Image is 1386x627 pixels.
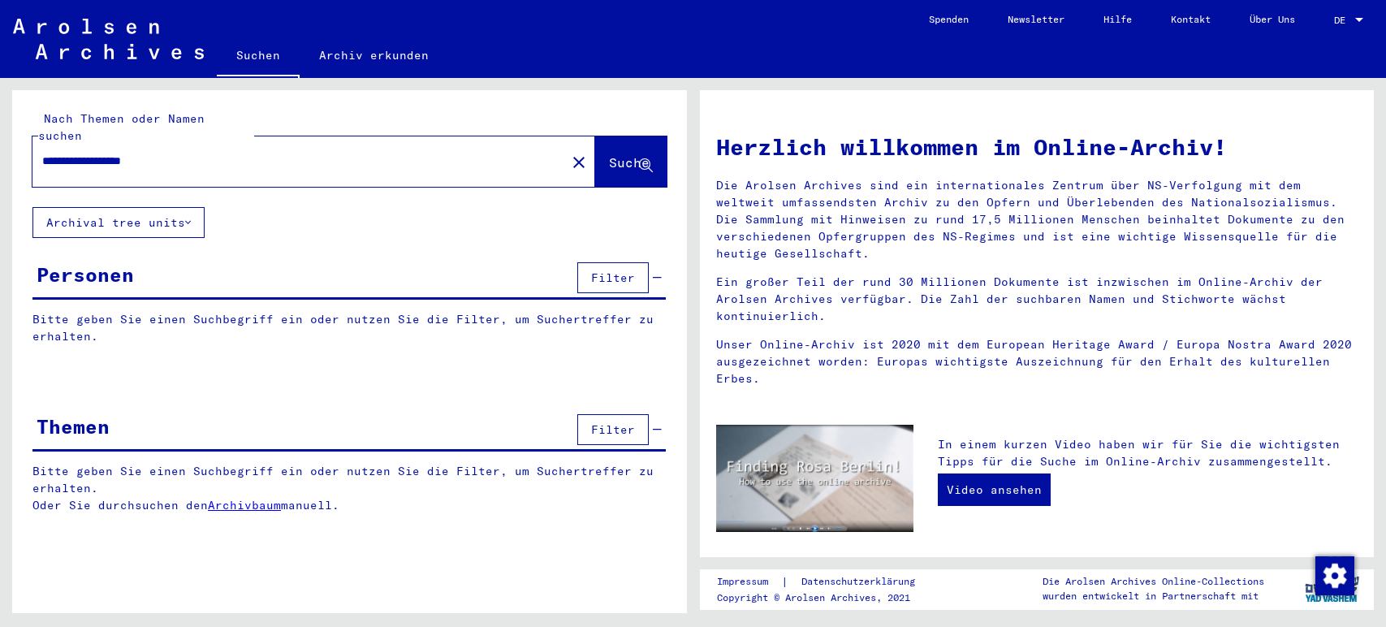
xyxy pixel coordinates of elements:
p: Die Arolsen Archives sind ein internationales Zentrum über NS-Verfolgung mit dem weltweit umfasse... [716,177,1358,262]
p: Bitte geben Sie einen Suchbegriff ein oder nutzen Sie die Filter, um Suchertreffer zu erhalten. [32,311,666,345]
a: Impressum [717,573,781,590]
img: Arolsen_neg.svg [13,19,204,59]
h1: Herzlich willkommen im Online-Archiv! [716,130,1358,164]
span: Filter [591,422,635,437]
button: Filter [577,414,649,445]
button: Clear [563,145,595,178]
span: DE [1334,15,1352,26]
div: | [717,573,935,590]
button: Archival tree units [32,207,205,238]
img: video.jpg [716,425,913,532]
a: Archiv erkunden [300,36,448,75]
button: Suche [595,136,667,187]
div: Themen [37,412,110,441]
img: yv_logo.png [1302,569,1362,609]
div: Zustimmung ändern [1315,556,1354,595]
a: Suchen [217,36,300,78]
mat-icon: close [569,153,589,172]
button: Filter [577,262,649,293]
span: Filter [591,270,635,285]
p: Die Arolsen Archives Online-Collections [1043,574,1264,589]
p: Copyright © Arolsen Archives, 2021 [717,590,935,605]
p: Ein großer Teil der rund 30 Millionen Dokumente ist inzwischen im Online-Archiv der Arolsen Archi... [716,274,1358,325]
p: Unser Online-Archiv ist 2020 mit dem European Heritage Award / Europa Nostra Award 2020 ausgezeic... [716,336,1358,387]
a: Video ansehen [938,473,1051,506]
p: wurden entwickelt in Partnerschaft mit [1043,589,1264,603]
p: In einem kurzen Video haben wir für Sie die wichtigsten Tipps für die Suche im Online-Archiv zusa... [938,436,1358,470]
mat-label: Nach Themen oder Namen suchen [38,111,205,143]
a: Archivbaum [208,498,281,512]
p: Bitte geben Sie einen Suchbegriff ein oder nutzen Sie die Filter, um Suchertreffer zu erhalten. O... [32,463,667,514]
span: Suche [609,154,650,171]
a: Datenschutzerklärung [788,573,935,590]
img: Zustimmung ändern [1315,556,1354,595]
div: Personen [37,260,134,289]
